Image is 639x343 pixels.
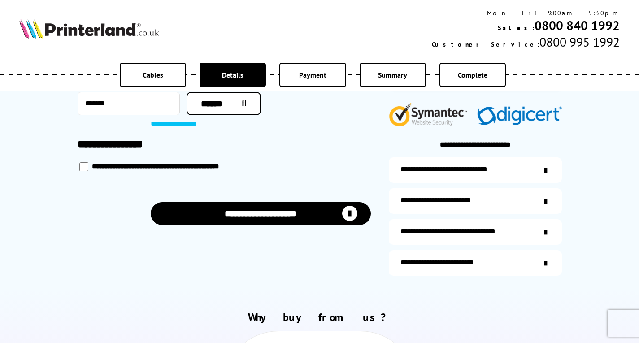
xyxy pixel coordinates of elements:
[389,188,562,214] a: items-arrive
[458,70,487,79] span: Complete
[535,17,620,34] a: 0800 840 1992
[143,70,163,79] span: Cables
[389,250,562,276] a: secure-website
[378,70,407,79] span: Summary
[432,9,620,17] div: Mon - Fri 9:00am - 5:30pm
[498,24,535,32] span: Sales:
[299,70,326,79] span: Payment
[19,19,159,39] img: Printerland Logo
[432,40,539,48] span: Customer Service:
[222,70,243,79] span: Details
[539,34,620,50] span: 0800 995 1992
[389,219,562,245] a: additional-cables
[389,157,562,183] a: additional-ink
[19,310,620,324] h2: Why buy from us?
